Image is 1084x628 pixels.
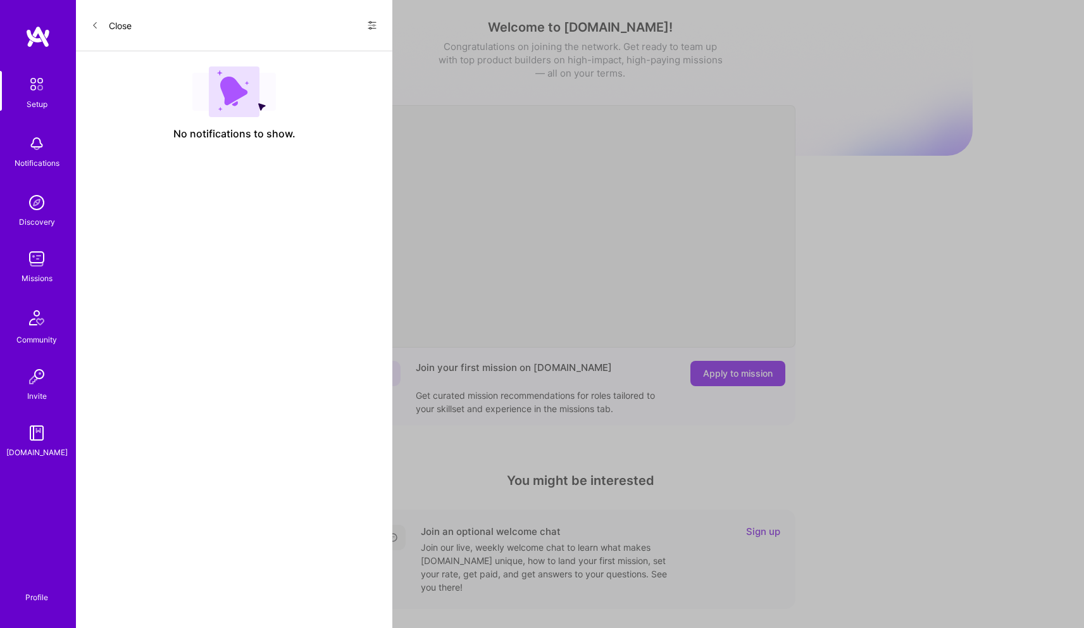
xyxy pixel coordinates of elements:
div: Setup [27,97,47,111]
img: teamwork [24,246,49,272]
div: Community [16,333,57,346]
img: Community [22,303,52,333]
div: [DOMAIN_NAME] [6,446,68,459]
div: Profile [25,591,48,603]
img: bell [24,131,49,156]
img: Invite [24,364,49,389]
img: discovery [24,190,49,215]
img: setup [23,71,50,97]
img: guide book [24,420,49,446]
div: Notifications [15,156,59,170]
img: empty [192,66,276,117]
img: logo [25,25,51,48]
a: Profile [21,577,53,603]
button: Close [91,15,132,35]
div: Discovery [19,215,55,229]
span: No notifications to show. [173,127,296,141]
div: Invite [27,389,47,403]
div: Missions [22,272,53,285]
